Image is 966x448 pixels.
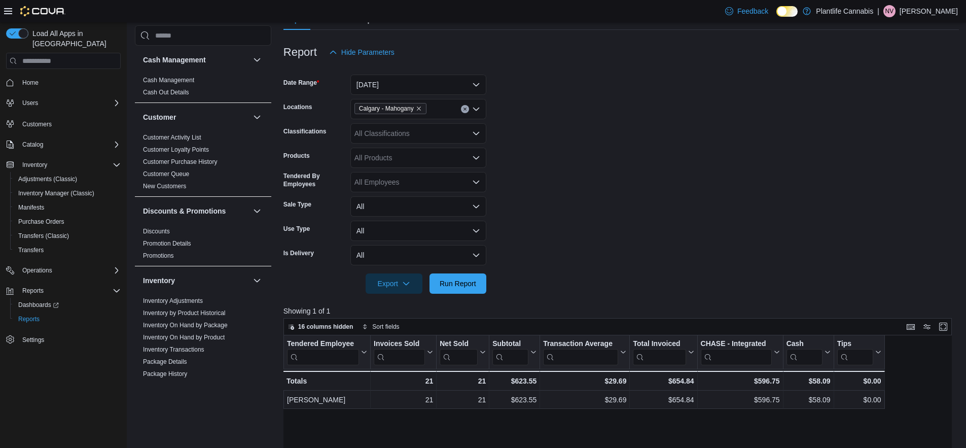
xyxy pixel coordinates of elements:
[492,339,536,365] button: Subtotal
[492,339,528,365] div: Subtotal
[374,394,433,406] div: 21
[18,118,56,130] a: Customers
[14,216,121,228] span: Purchase Orders
[816,5,873,17] p: Plantlife Cannabis
[143,158,218,166] span: Customer Purchase History
[374,375,433,387] div: 21
[472,129,480,137] button: Open list of options
[284,321,357,333] button: 16 columns hidden
[143,370,187,377] a: Package History
[18,203,44,212] span: Manifests
[10,312,125,326] button: Reports
[22,141,43,149] span: Catalog
[937,321,949,333] button: Enter fullscreen
[143,146,209,153] a: Customer Loyalty Points
[440,375,486,387] div: 21
[10,215,125,229] button: Purchase Orders
[837,339,873,349] div: Tips
[341,47,395,57] span: Hide Parameters
[10,186,125,200] button: Inventory Manager (Classic)
[543,394,626,406] div: $29.69
[776,6,798,17] input: Dark Mode
[22,287,44,295] span: Reports
[143,170,189,178] span: Customer Queue
[143,158,218,165] a: Customer Purchase History
[358,321,403,333] button: Sort fields
[885,5,894,17] span: NV
[298,323,353,331] span: 16 columns hidden
[251,274,263,287] button: Inventory
[366,273,422,294] button: Export
[633,339,686,365] div: Total Invoiced
[18,189,94,197] span: Inventory Manager (Classic)
[543,375,626,387] div: $29.69
[287,339,367,365] button: Tendered Employee
[22,336,44,344] span: Settings
[18,218,64,226] span: Purchase Orders
[700,339,779,365] button: CHASE - Integrated
[143,346,204,354] span: Inventory Transactions
[22,120,52,128] span: Customers
[251,54,263,66] button: Cash Management
[440,339,478,365] div: Net Sold
[143,206,249,216] button: Discounts & Promotions
[877,5,879,17] p: |
[325,42,399,62] button: Hide Parameters
[18,285,48,297] button: Reports
[143,333,225,341] span: Inventory On Hand by Product
[143,89,189,96] a: Cash Out Details
[28,28,121,49] span: Load All Apps in [GEOGRAPHIC_DATA]
[143,228,170,235] a: Discounts
[287,339,359,365] div: Tendered Employee
[14,313,121,325] span: Reports
[20,6,65,16] img: Cova
[18,285,121,297] span: Reports
[143,55,206,65] h3: Cash Management
[359,104,414,114] span: Calgary - Mahogany
[143,275,249,286] button: Inventory
[14,201,121,214] span: Manifests
[2,332,125,347] button: Settings
[900,5,958,17] p: [PERSON_NAME]
[18,159,51,171] button: Inventory
[143,206,226,216] h3: Discounts & Promotions
[2,75,125,90] button: Home
[22,266,52,274] span: Operations
[135,225,271,266] div: Discounts & Promotions
[786,339,822,365] div: Cash
[786,375,830,387] div: $58.09
[837,394,881,406] div: $0.00
[22,79,39,87] span: Home
[143,334,225,341] a: Inventory On Hand by Product
[350,196,486,217] button: All
[143,112,249,122] button: Customer
[287,375,367,387] div: Totals
[633,339,686,349] div: Total Invoiced
[143,133,201,142] span: Customer Activity List
[143,252,174,259] a: Promotions
[143,76,194,84] span: Cash Management
[143,77,194,84] a: Cash Management
[10,243,125,257] button: Transfers
[143,240,191,247] a: Promotion Details
[14,230,73,242] a: Transfers (Classic)
[786,339,822,349] div: Cash
[18,264,56,277] button: Operations
[14,244,121,256] span: Transfers
[283,172,346,188] label: Tendered By Employees
[374,339,425,365] div: Invoices Sold
[143,309,226,317] a: Inventory by Product Historical
[472,178,480,186] button: Open list of options
[14,299,121,311] span: Dashboards
[143,227,170,235] span: Discounts
[2,96,125,110] button: Users
[14,173,81,185] a: Adjustments (Classic)
[135,295,271,433] div: Inventory
[2,263,125,278] button: Operations
[633,394,694,406] div: $654.84
[143,146,209,154] span: Customer Loyalty Points
[430,273,486,294] button: Run Report
[18,139,121,151] span: Catalog
[700,375,779,387] div: $596.75
[18,139,47,151] button: Catalog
